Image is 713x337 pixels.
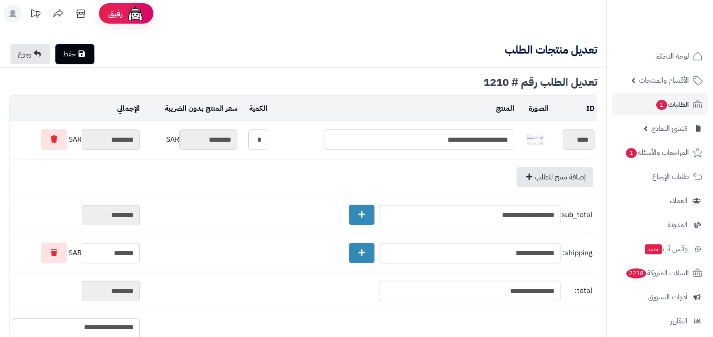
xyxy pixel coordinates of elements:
div: SAR [144,129,237,150]
span: المدونة [668,218,688,231]
a: تحديثات المنصة [24,5,47,25]
a: رجوع [10,44,50,64]
td: الصورة [516,96,551,121]
a: طلبات الإرجاع [612,166,708,188]
span: لوحة التحكم [655,50,689,63]
span: الأقسام والمنتجات [639,74,689,87]
span: 1 [656,99,668,110]
td: الإجمالي [10,96,142,121]
a: حفظ [55,44,94,64]
td: ID [551,96,597,121]
td: المنتج [270,96,516,121]
span: طلبات الإرجاع [652,170,689,183]
span: sub_total: [563,210,592,220]
span: الطلبات [655,98,689,111]
span: مُنشئ النماذج [651,122,688,135]
span: السلات المتروكة [625,267,689,279]
td: الكمية [240,96,270,121]
a: التقارير [612,310,708,332]
div: SAR [12,243,140,263]
span: المراجعات والأسئلة [625,146,689,159]
a: العملاء [612,190,708,212]
div: تعديل الطلب رقم # 1210 [9,77,597,88]
a: إضافة منتج للطلب [516,167,593,187]
span: رفيق [108,8,123,19]
a: المدونة [612,214,708,236]
span: التقارير [670,315,688,327]
img: 53291a0391f934483345ee1e53396d0ac9d8-40x40.jpg [526,130,544,149]
span: 1 [625,148,637,159]
img: ai-face.png [126,5,144,23]
td: سعر المنتج بدون الضريبة [142,96,240,121]
span: العملاء [670,194,688,207]
span: total: [563,286,592,296]
a: الطلبات1 [612,94,708,115]
a: المراجعات والأسئلة1 [612,142,708,164]
a: أدوات التسويق [612,286,708,308]
a: وآتس آبجديد [612,238,708,260]
span: جديد [645,244,662,254]
span: أدوات التسويق [648,291,688,303]
span: وآتس آب [644,243,688,255]
b: تعديل منتجات الطلب [505,42,597,58]
img: logo-2.png [651,7,704,26]
a: لوحة التحكم [612,45,708,67]
div: SAR [12,129,140,150]
span: shipping: [563,248,592,258]
a: السلات المتروكة2218 [612,262,708,284]
span: 2218 [625,268,647,279]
